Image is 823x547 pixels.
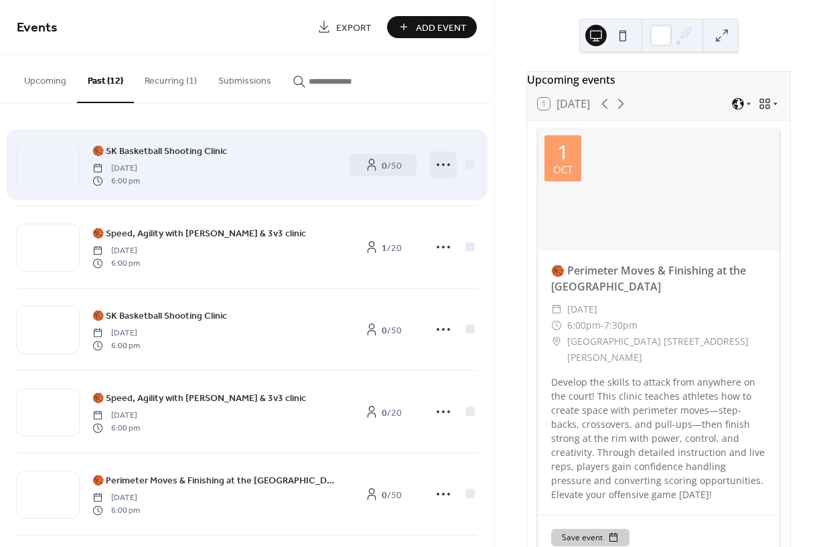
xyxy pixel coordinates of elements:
[92,175,140,187] span: 6:00 pm
[416,21,467,35] span: Add Event
[382,159,402,173] span: / 50
[134,54,208,102] button: Recurring (1)
[92,145,227,159] span: 🏀 SK Basketball Shooting Clinic
[382,488,402,502] span: / 50
[92,392,306,406] span: 🏀 Speed, Agility with [PERSON_NAME] & 3v3 clinic
[350,319,417,341] a: 0/50
[77,54,134,103] button: Past (12)
[92,227,306,241] span: 🏀 Speed, Agility with [PERSON_NAME] & 3v3 clinic
[382,157,387,175] b: 0
[382,404,387,422] b: 0
[92,474,336,488] span: 🏀 Perimeter Moves & Finishing at the [GEOGRAPHIC_DATA]
[350,236,417,258] a: 1/20
[92,492,140,504] span: [DATE]
[604,317,638,333] span: 7:30pm
[307,16,382,38] a: Export
[382,321,387,339] b: 0
[92,422,140,434] span: 6:00 pm
[92,473,336,488] a: 🏀 Perimeter Moves & Finishing at the [GEOGRAPHIC_DATA]
[551,333,562,349] div: ​
[538,262,779,295] div: 🏀 Perimeter Moves & Finishing at the [GEOGRAPHIC_DATA]
[92,143,227,159] a: 🏀 SK Basketball Shooting Clinic
[387,16,477,38] button: Add Event
[92,327,140,339] span: [DATE]
[92,410,140,422] span: [DATE]
[92,163,140,175] span: [DATE]
[567,333,766,366] span: [GEOGRAPHIC_DATA] [STREET_ADDRESS][PERSON_NAME]
[92,257,140,269] span: 6:00 pm
[557,142,569,162] div: 1
[567,301,597,317] span: [DATE]
[92,390,306,406] a: 🏀 Speed, Agility with [PERSON_NAME] & 3v3 clinic
[538,375,779,501] div: Develop the skills to attack from anywhere on the court! This clinic teaches athletes how to crea...
[350,401,417,423] a: 0/20
[92,308,227,323] a: 🏀 SK Basketball Shooting Clinic
[551,529,629,546] button: Save event
[527,72,790,88] div: Upcoming events
[553,165,573,175] div: Oct
[350,154,417,176] a: 0/50
[92,245,140,257] span: [DATE]
[350,483,417,505] a: 0/50
[336,21,372,35] span: Export
[92,226,306,241] a: 🏀 Speed, Agility with [PERSON_NAME] & 3v3 clinic
[382,239,387,257] b: 1
[382,486,387,504] b: 0
[382,406,402,420] span: / 20
[92,504,140,516] span: 6:00 pm
[382,241,402,255] span: / 20
[92,339,140,351] span: 6:00 pm
[17,15,58,41] span: Events
[208,54,282,102] button: Submissions
[551,317,562,333] div: ​
[551,301,562,317] div: ​
[92,309,227,323] span: 🏀 SK Basketball Shooting Clinic
[601,317,604,333] span: -
[567,317,601,333] span: 6:00pm
[382,323,402,337] span: / 50
[13,54,77,102] button: Upcoming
